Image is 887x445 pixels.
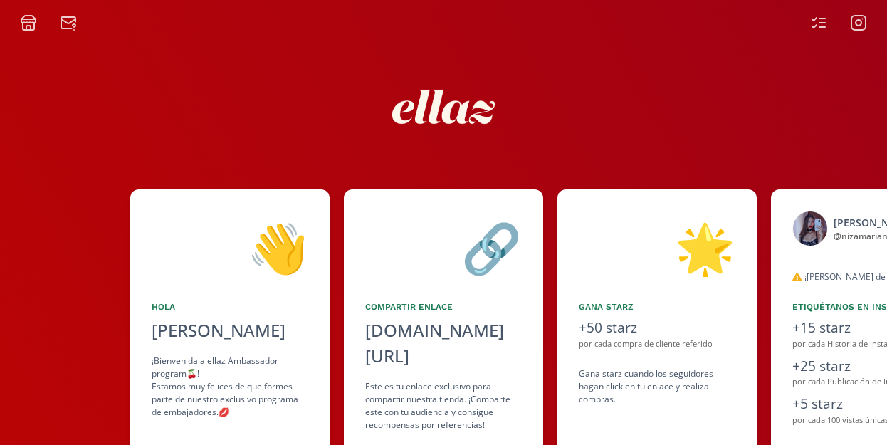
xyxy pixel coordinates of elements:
[579,338,735,350] div: por cada compra de cliente referido
[152,318,308,343] div: [PERSON_NAME]
[365,211,522,283] div: 🔗
[579,211,735,283] div: 🌟
[379,43,508,171] img: nKmKAABZpYV7
[579,367,735,406] div: Gana starz cuando los seguidores hagan click en tu enlace y realiza compras .
[579,300,735,313] div: Gana starz
[365,318,522,369] div: [DOMAIN_NAME][URL]
[365,380,522,431] div: Este es tu enlace exclusivo para compartir nuestra tienda. ¡Comparte este con tu audiencia y cons...
[152,300,308,313] div: Hola
[579,318,735,338] div: +50 starz
[152,211,308,283] div: 👋
[152,355,308,419] div: ¡Bienvenida a ellaz Ambassador program🍒! Estamos muy felices de que formes parte de nuestro exclu...
[365,300,522,313] div: Compartir Enlace
[792,211,828,246] img: 522701682_18522368419000760_587246041722240947_n.jpg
